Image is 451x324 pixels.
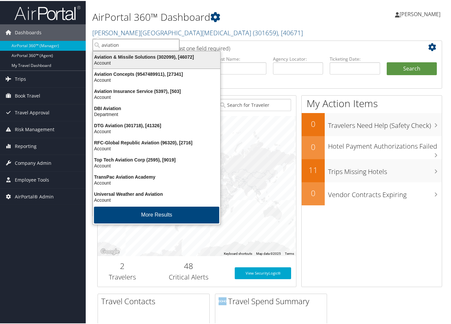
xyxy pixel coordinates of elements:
[89,104,224,110] div: DBI Aviation
[99,247,121,255] a: Open this area in Google Maps (opens a new window)
[89,162,224,168] div: Account
[302,181,442,204] a: 0Vendor Contracts Expiring
[400,10,440,17] span: [PERSON_NAME]
[273,55,323,61] label: Agency Locator:
[328,137,442,150] h3: Hotel Payment Authorizations Failed
[235,266,291,278] a: View SecurityLogic®
[219,296,226,304] img: domo-logo.png
[302,187,325,198] h2: 0
[89,128,224,133] div: Account
[15,154,51,170] span: Company Admin
[99,247,121,255] img: Google
[218,98,291,110] input: Search for Traveler
[89,156,224,162] div: Top Tech Aviation Corp (2595), [9019]
[15,87,40,103] span: Book Travel
[302,140,325,152] h2: 0
[89,110,224,116] div: Department
[94,206,219,222] button: More Results
[89,59,224,65] div: Account
[216,55,266,61] label: Last Name:
[15,23,42,40] span: Dashboards
[15,188,54,204] span: AirPortal® Admin
[92,27,303,36] a: [PERSON_NAME][GEOGRAPHIC_DATA][MEDICAL_DATA]
[152,259,225,271] h2: 48
[328,186,442,198] h3: Vendor Contracts Expiring
[103,41,408,52] h2: Airtinerary Lookup
[89,87,224,93] div: Aviation Insurance Service (5397), [503]
[224,250,252,255] button: Keyboard shortcuts
[89,122,224,128] div: DTG Aviation (301718), [41326]
[278,27,303,36] span: , [ 40671 ]
[302,117,325,129] h2: 0
[395,3,447,23] a: [PERSON_NAME]
[15,171,49,187] span: Employee Tools
[89,145,224,151] div: Account
[93,38,179,50] input: Search Accounts
[387,61,437,74] button: Search
[285,251,294,254] a: Terms (opens in new tab)
[15,137,37,154] span: Reporting
[167,44,230,51] span: (at least one field required)
[302,135,442,158] a: 0Hotel Payment Authorizations Failed
[302,112,442,135] a: 0Travelers Need Help (Safety Check)
[103,259,142,271] h2: 2
[89,190,224,196] div: Universal Weather and Aviation
[302,163,325,175] h2: 11
[89,179,224,185] div: Account
[89,76,224,82] div: Account
[89,139,224,145] div: RFC-Global Republic Aviation (96320), [2716]
[152,272,225,281] h3: Critical Alerts
[89,70,224,76] div: Aviation Concepts (9547489911), [27341]
[330,55,380,61] label: Ticketing Date:
[15,103,49,120] span: Travel Approval
[328,117,442,129] h3: Travelers Need Help (Safety Check)
[15,4,80,20] img: airportal-logo.png
[89,53,224,59] div: Aviation & Missile Solutions (302099), [46072]
[15,70,26,86] span: Trips
[101,295,209,306] h2: Travel Contacts
[89,173,224,179] div: TransPac Aviation Academy
[302,158,442,181] a: 11Trips Missing Hotels
[89,196,224,202] div: Account
[256,251,281,254] span: Map data ©2025
[92,9,329,23] h1: AirPortal 360™ Dashboard
[253,27,278,36] span: ( 301659 )
[89,93,224,99] div: Account
[103,272,142,281] h3: Travelers
[328,163,442,175] h3: Trips Missing Hotels
[302,96,442,109] h1: My Action Items
[15,120,54,137] span: Risk Management
[219,295,327,306] h2: Travel Spend Summary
